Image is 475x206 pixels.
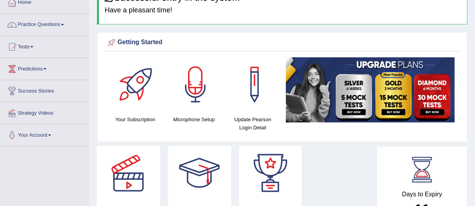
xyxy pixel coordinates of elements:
[227,115,278,132] h4: Update Pearson Login Detail
[168,115,219,124] h4: Microphone Setup
[0,102,89,122] a: Strategy Videos
[0,124,89,144] a: Your Account
[110,115,161,124] h4: Your Subscription
[0,36,89,55] a: Tests
[0,14,89,33] a: Practice Questions
[0,80,89,100] a: Success Stories
[106,37,458,48] div: Getting Started
[286,57,454,122] img: small5.jpg
[0,58,89,77] a: Predictions
[385,191,458,198] h4: Days to Expiry
[105,7,461,14] h4: Have a pleasant time!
